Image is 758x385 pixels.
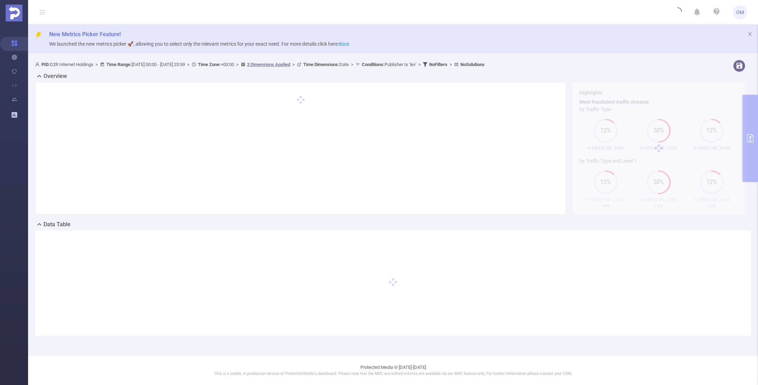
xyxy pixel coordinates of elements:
[44,72,67,80] h2: Overview
[35,62,41,67] i: icon: user
[362,62,385,67] b: Conditions :
[290,62,297,67] span: >
[46,371,740,377] p: This is a stable, in production version of Protected Media's dashboard. Please note that the MRC ...
[303,62,339,67] b: Time Dimensions :
[349,62,355,67] span: >
[28,355,758,385] footer: Protected Media © [DATE]-[DATE]
[35,32,42,39] i: icon: thunderbolt
[35,62,485,67] span: D2R Internet Holdings [DATE] 00:00 - [DATE] 23:59 +00:00
[673,7,682,17] i: icon: loading
[185,62,192,67] span: >
[736,5,744,19] span: OM
[339,41,349,47] a: docs
[106,62,132,67] b: Time Range:
[49,31,121,38] span: New Metrics Picker Feature!
[41,62,50,67] b: PID:
[49,41,349,47] span: We launched the new metrics picker 🚀, allowing you to select only the relevant metrics for your e...
[234,62,241,67] span: >
[6,5,22,21] img: Protected Media
[747,32,752,37] i: icon: close
[429,62,447,67] b: No Filters
[460,62,485,67] b: No Solutions
[44,220,71,229] h2: Data Table
[93,62,100,67] span: >
[198,62,221,67] b: Time Zone:
[747,30,752,38] button: icon: close
[447,62,454,67] span: >
[362,62,416,67] span: Publisher Is 'lev'
[303,62,349,67] span: Date
[416,62,423,67] span: >
[247,62,290,67] u: 3 Dimensions Applied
